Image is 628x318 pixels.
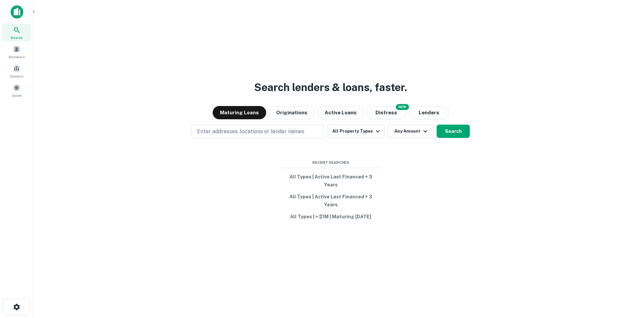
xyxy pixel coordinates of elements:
button: Active Loans [317,106,364,119]
span: Saved [12,93,22,98]
span: Search [11,35,23,40]
a: Search [2,24,31,42]
span: Recent Searches [281,160,380,165]
p: Enter addresses, locations or lender names [197,128,304,136]
button: Search [437,125,470,138]
button: All Property Types [327,125,385,138]
button: Any Amount [387,125,434,138]
div: NEW [396,104,409,110]
button: Originations [269,106,315,119]
iframe: Chat Widget [595,265,628,297]
button: Enter addresses, locations or lender names [191,125,324,139]
a: Saved [2,81,31,99]
button: All Types | Active Last Financed + 3 Years [281,191,380,211]
a: Contacts [2,62,31,80]
img: capitalize-icon.png [11,5,23,19]
button: Maturing Loans [213,106,266,119]
span: Borrowers [9,54,25,59]
span: Contacts [10,73,23,79]
button: Search distressed loans with lien and other non-mortgage details. [366,106,406,119]
button: Lenders [409,106,449,119]
button: All Types | Active Last Financed + 3 Years [281,171,380,191]
a: Borrowers [2,43,31,61]
button: All Types | > $1M | Maturing [DATE] [281,211,380,223]
h3: Search lenders & loans, faster. [254,79,407,95]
